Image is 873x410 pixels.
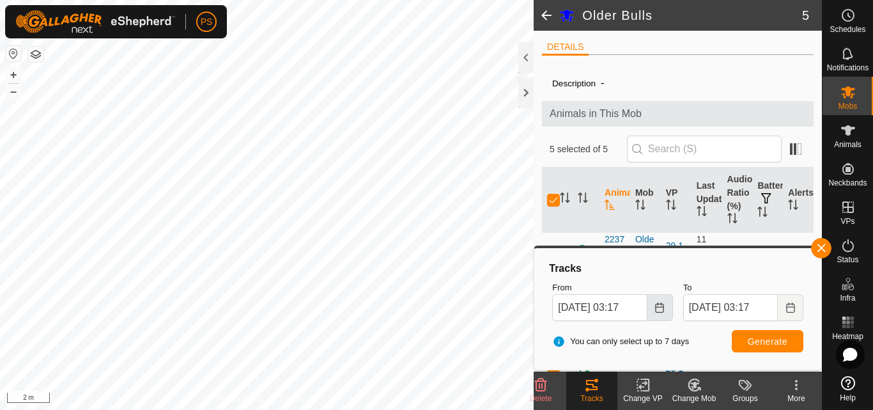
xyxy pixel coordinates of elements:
[727,370,738,381] span: 99
[666,201,676,212] p-sorticon: Activate to sort
[578,194,588,205] p-sorticon: Activate to sort
[832,333,863,340] span: Heatmap
[605,233,625,273] span: 2237Maximo
[691,168,722,233] th: Last Updated
[837,256,858,264] span: Status
[834,141,861,148] span: Animals
[28,47,43,62] button: Map Layers
[771,393,822,404] div: More
[635,233,656,273] div: Older Bulls
[661,168,691,233] th: VP
[788,201,798,212] p-sorticon: Activate to sort
[720,393,771,404] div: Groups
[596,72,609,93] span: -
[722,168,753,233] th: Audio Ratio (%)
[560,194,570,205] p-sorticon: Activate to sort
[802,6,809,25] span: 5
[6,84,21,99] button: –
[599,168,630,233] th: Animal
[830,26,865,33] span: Schedules
[683,281,803,294] label: To
[840,294,855,302] span: Infra
[552,79,596,88] label: Description
[201,15,213,29] span: PS
[828,179,867,187] span: Neckbands
[566,393,617,404] div: Tracks
[697,234,716,271] span: 24 Aug 2025, 3:05 am
[582,8,802,23] h2: Older Bulls
[778,294,803,321] button: Choose Date
[6,67,21,83] button: +
[727,215,738,225] p-sorticon: Activate to sort
[542,40,589,56] li: DETAILS
[605,201,615,212] p-sorticon: Activate to sort
[748,336,787,347] span: Generate
[752,168,783,233] th: Battery
[668,393,720,404] div: Change Mob
[550,143,627,156] span: 5 selected of 5
[647,294,673,321] button: Choose Date
[552,335,689,348] span: You can only select up to 7 days
[630,168,661,233] th: Mob
[530,394,552,403] span: Delete
[697,208,707,218] p-sorticon: Activate to sort
[838,102,857,110] span: Mobs
[627,136,782,162] input: Search (S)
[617,393,668,404] div: Change VP
[783,232,814,273] td: -
[823,371,873,407] a: Help
[827,64,869,72] span: Notifications
[547,261,808,276] div: Tracks
[752,232,783,273] td: -
[578,243,593,258] img: returning on
[840,217,854,225] span: VPs
[757,209,768,219] p-sorticon: Activate to sort
[15,10,175,33] img: Gallagher Logo
[279,393,317,405] a: Contact Us
[550,106,806,122] span: Animals in This Mob
[217,393,265,405] a: Privacy Policy
[666,240,683,264] a: 29 1 4
[840,394,856,402] span: Help
[732,330,803,352] button: Generate
[552,281,672,294] label: From
[6,46,21,61] button: Reset Map
[635,201,645,212] p-sorticon: Activate to sort
[783,168,814,233] th: Alerts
